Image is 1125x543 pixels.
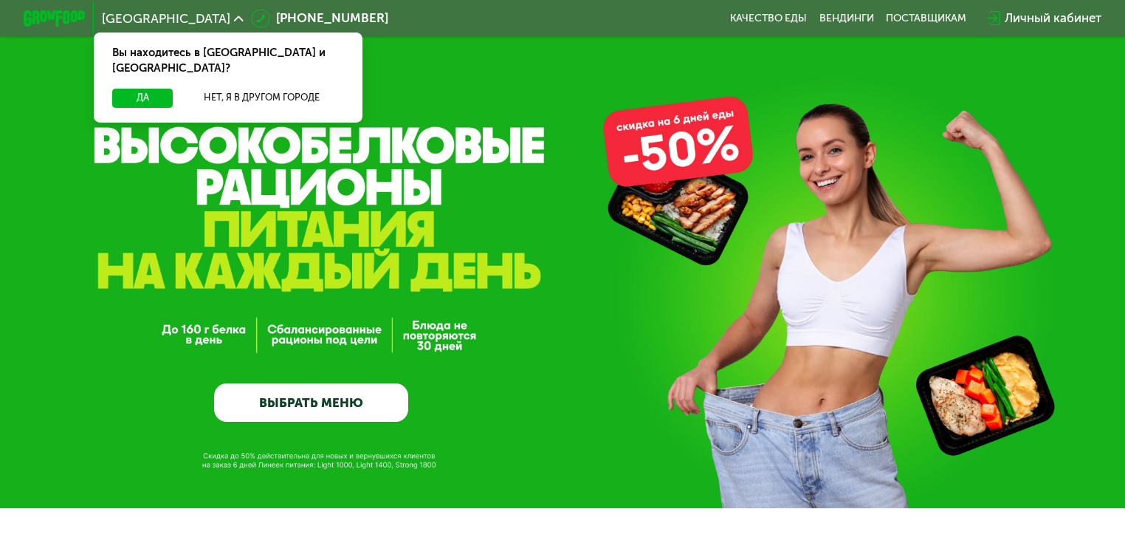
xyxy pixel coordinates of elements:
span: [GEOGRAPHIC_DATA] [102,13,230,25]
div: поставщикам [886,13,966,25]
div: Личный кабинет [1005,9,1101,27]
a: [PHONE_NUMBER] [251,9,388,27]
a: Вендинги [819,13,874,25]
button: Нет, я в другом городе [179,89,343,107]
a: Качество еды [730,13,807,25]
div: Вы находитесь в [GEOGRAPHIC_DATA] и [GEOGRAPHIC_DATA]? [94,33,362,89]
a: ВЫБРАТЬ МЕНЮ [214,383,409,423]
button: Да [112,89,173,107]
